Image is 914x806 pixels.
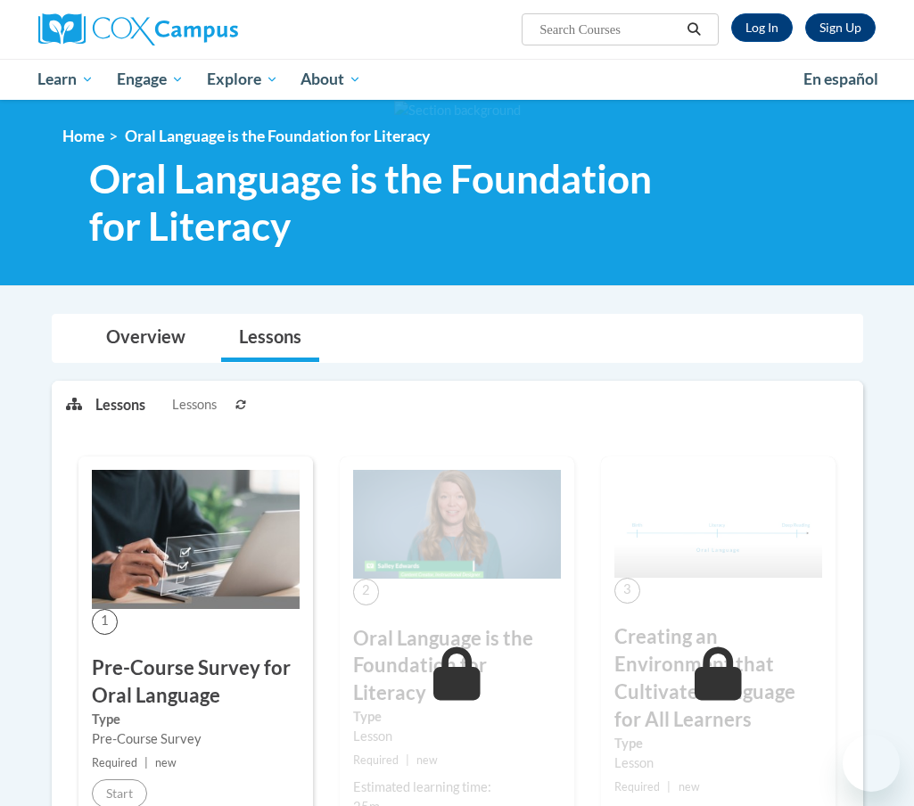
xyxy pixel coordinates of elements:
[38,13,300,45] a: Cox Campus
[92,609,118,635] span: 1
[207,69,278,90] span: Explore
[667,780,671,794] span: |
[353,727,561,746] div: Lesson
[353,625,561,707] h3: Oral Language is the Foundation for Literacy
[843,735,900,792] iframe: Button to launch messaging window
[803,70,878,88] span: En español
[89,155,691,250] span: Oral Language is the Foundation for Literacy
[144,756,148,769] span: |
[614,734,822,753] label: Type
[92,710,300,729] label: Type
[25,59,890,100] div: Main menu
[92,756,137,769] span: Required
[37,69,94,90] span: Learn
[792,61,890,98] a: En español
[731,13,793,42] a: Log In
[105,59,195,100] a: Engage
[805,13,876,42] a: Register
[195,59,290,100] a: Explore
[155,756,177,769] span: new
[125,127,430,145] span: Oral Language is the Foundation for Literacy
[95,395,145,415] p: Lessons
[353,753,399,767] span: Required
[353,470,561,580] img: Course Image
[686,23,702,37] i: 
[538,19,680,40] input: Search Courses
[416,753,438,767] span: new
[92,654,300,710] h3: Pre-Course Survey for Oral Language
[221,315,319,362] a: Lessons
[92,470,300,609] img: Course Image
[614,780,660,794] span: Required
[88,315,203,362] a: Overview
[680,19,707,40] button: Search
[62,127,104,145] a: Home
[117,69,184,90] span: Engage
[289,59,373,100] a: About
[406,753,409,767] span: |
[679,780,700,794] span: new
[92,729,300,749] div: Pre-Course Survey
[353,579,379,604] span: 2
[172,395,217,415] span: Lessons
[614,470,822,578] img: Course Image
[614,623,822,733] h3: Creating an Environment that Cultivates Language for All Learners
[301,69,361,90] span: About
[394,101,521,120] img: Section background
[38,13,238,45] img: Cox Campus
[353,777,561,797] div: Estimated learning time:
[614,578,640,604] span: 3
[27,59,106,100] a: Learn
[614,753,822,773] div: Lesson
[353,707,561,727] label: Type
